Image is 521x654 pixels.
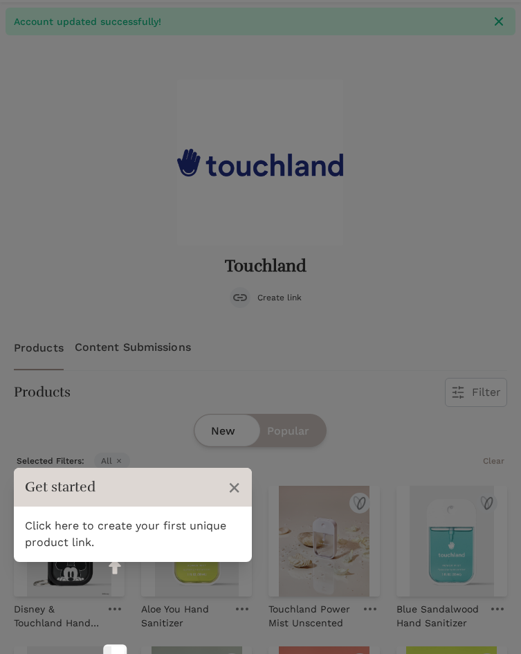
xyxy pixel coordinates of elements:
a: Touchland Power Mist Unscented [268,597,354,630]
span: All [94,453,130,469]
img: 637588e861ace04eef377fd3_touchland-p-800.png [177,80,343,246]
img: Touchland Power Mist Unscented [268,486,379,597]
img: Blue Sandalwood Hand Sanitizer [396,486,507,597]
p: Aloe You Hand Sanitizer [141,602,227,630]
span: Create link [257,292,302,303]
h3: Products [14,383,71,402]
button: Filter [446,379,506,406]
p: Disney & Touchland Hand Sanitizer & Holder Set - Special Edition [14,602,100,630]
button: Clear [480,453,507,469]
h2: Touchland [225,257,307,276]
button: Create link [230,287,302,308]
a: Disney & Touchland Hand Sanitizer & Holder Set - Special Edition [14,597,100,630]
a: Content Submissions [75,325,191,370]
span: Selected Filters: [14,453,87,469]
button: Close Tour [228,473,241,501]
span: New [211,423,235,439]
span: Filter [472,384,501,401]
span: Account updated successfully! [14,15,484,28]
a: Products [14,325,64,370]
a: Aloe You Hand Sanitizer [141,597,227,630]
span: × [228,474,241,500]
p: Blue Sandalwood Hand Sanitizer [396,602,482,630]
a: Blue Sandalwood Hand Sanitizer [396,597,482,630]
h3: Get started [25,478,221,497]
p: Touchland Power Mist Unscented [268,602,354,630]
span: Popular [267,423,309,439]
div: Click here to create your first unique product link. [14,507,252,562]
